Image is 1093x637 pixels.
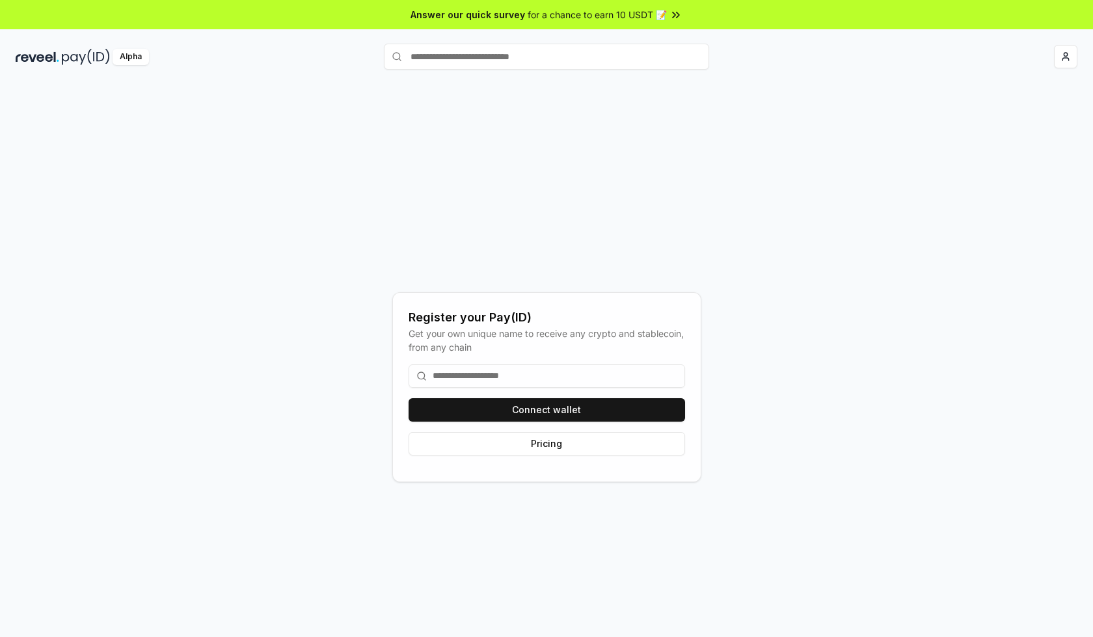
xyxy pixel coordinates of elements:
[409,308,685,327] div: Register your Pay(ID)
[16,49,59,65] img: reveel_dark
[409,432,685,455] button: Pricing
[409,398,685,422] button: Connect wallet
[113,49,149,65] div: Alpha
[409,327,685,354] div: Get your own unique name to receive any crypto and stablecoin, from any chain
[411,8,525,21] span: Answer our quick survey
[528,8,667,21] span: for a chance to earn 10 USDT 📝
[62,49,110,65] img: pay_id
